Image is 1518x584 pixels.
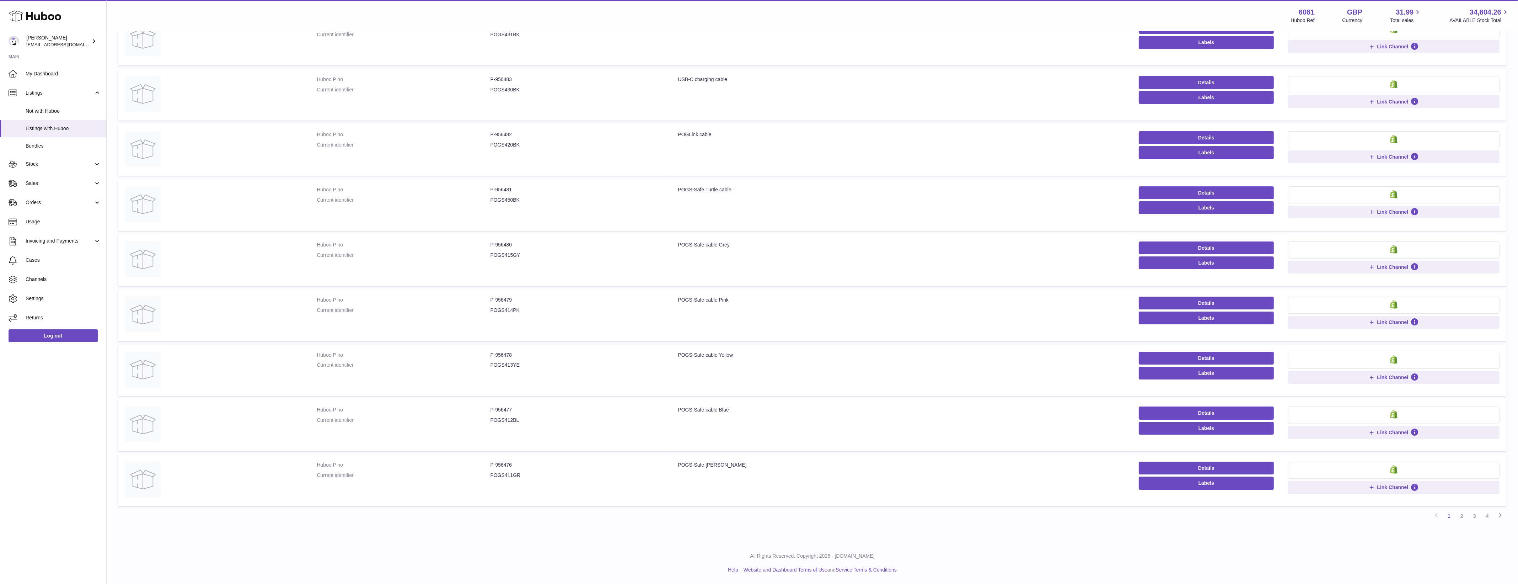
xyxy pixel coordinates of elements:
div: POGS-Safe cable Blue [678,407,1124,413]
img: POGS-Splitter cable [125,21,161,57]
dt: Huboo P no [317,131,490,138]
button: Link Channel [1288,95,1500,108]
a: Details [1139,407,1274,419]
strong: 6081 [1299,7,1315,17]
button: Labels [1139,36,1274,49]
span: [EMAIL_ADDRESS][DOMAIN_NAME] [26,42,104,47]
span: AVAILABLE Stock Total [1449,17,1509,24]
dt: Huboo P no [317,352,490,359]
dt: Current identifier [317,252,490,259]
img: POGS-Safe cable Yellow [125,352,161,387]
div: [PERSON_NAME] [26,34,90,48]
dt: Huboo P no [317,297,490,303]
span: Stock [26,161,93,168]
span: Link Channel [1377,429,1409,436]
img: POGS-Safe Turtle cable [125,186,161,222]
dd: POGS430BK [490,86,664,93]
li: and [741,567,897,573]
div: Huboo Ref [1291,17,1315,24]
a: Help [728,567,738,573]
dd: POGS414PK [490,307,664,314]
span: Link Channel [1377,209,1409,215]
dd: P-956482 [490,131,664,138]
button: Labels [1139,367,1274,379]
dd: P-956478 [490,352,664,359]
dt: Huboo P no [317,407,490,413]
dt: Huboo P no [317,241,490,248]
button: Labels [1139,91,1274,104]
dt: Current identifier [317,307,490,314]
img: USB-C charging cable [125,76,161,112]
img: internalAdmin-6081@internal.huboo.com [9,36,19,47]
span: Bundles [26,143,101,149]
span: Cases [26,257,101,264]
img: shopify-small.png [1390,465,1398,474]
div: POGS-Safe cable Yellow [678,352,1124,359]
a: Details [1139,76,1274,89]
span: Orders [26,199,93,206]
a: Details [1139,352,1274,365]
div: POGS-Safe cable Grey [678,241,1124,248]
strong: GBP [1347,7,1362,17]
a: Details [1139,297,1274,309]
img: shopify-small.png [1390,190,1398,198]
dd: P-956477 [490,407,664,413]
dt: Current identifier [317,197,490,203]
div: POGLink cable [678,131,1124,138]
dd: POGS415GY [490,252,664,259]
span: Listings [26,90,93,96]
div: POGS-Safe Turtle cable [678,186,1124,193]
img: shopify-small.png [1390,135,1398,143]
div: Currency [1342,17,1363,24]
dd: P-956476 [490,462,664,468]
span: Invoicing and Payments [26,238,93,244]
span: Settings [26,295,101,302]
dd: P-956481 [490,186,664,193]
dd: POGS411GR [490,472,664,479]
dd: P-956483 [490,76,664,83]
div: USB-C charging cable [678,76,1124,83]
img: POGS-Safe cable Green [125,462,161,497]
img: shopify-small.png [1390,355,1398,364]
button: Labels [1139,201,1274,214]
button: Link Channel [1288,261,1500,274]
a: Details [1139,131,1274,144]
dt: Huboo P no [317,186,490,193]
a: Details [1139,186,1274,199]
span: 34,804.26 [1470,7,1501,17]
a: 2 [1455,510,1468,522]
span: Link Channel [1377,319,1409,325]
button: Link Channel [1288,150,1500,163]
dt: Current identifier [317,417,490,424]
button: Labels [1139,256,1274,269]
button: Link Channel [1288,481,1500,494]
span: Link Channel [1377,43,1409,50]
button: Labels [1139,312,1274,324]
a: Log out [9,329,98,342]
a: Service Terms & Conditions [836,567,897,573]
span: Listings with Huboo [26,125,101,132]
img: POGS-Safe cable Grey [125,241,161,277]
button: Labels [1139,422,1274,435]
dt: Huboo P no [317,462,490,468]
button: Link Channel [1288,206,1500,218]
img: POGS-Safe cable Pink [125,297,161,332]
dd: POGS431BK [490,31,664,38]
a: 3 [1468,510,1481,522]
span: Link Channel [1377,264,1409,270]
dd: POGS420BK [490,142,664,148]
dt: Current identifier [317,472,490,479]
a: Details [1139,462,1274,474]
dd: POGS450BK [490,197,664,203]
img: shopify-small.png [1390,80,1398,88]
dt: Huboo P no [317,76,490,83]
span: 31.99 [1396,7,1414,17]
a: Website and Dashboard Terms of Use [744,567,827,573]
img: shopify-small.png [1390,300,1398,309]
img: shopify-small.png [1390,245,1398,254]
dt: Current identifier [317,31,490,38]
span: Channels [26,276,101,283]
button: Link Channel [1288,371,1500,384]
span: My Dashboard [26,70,101,77]
span: Link Channel [1377,154,1409,160]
